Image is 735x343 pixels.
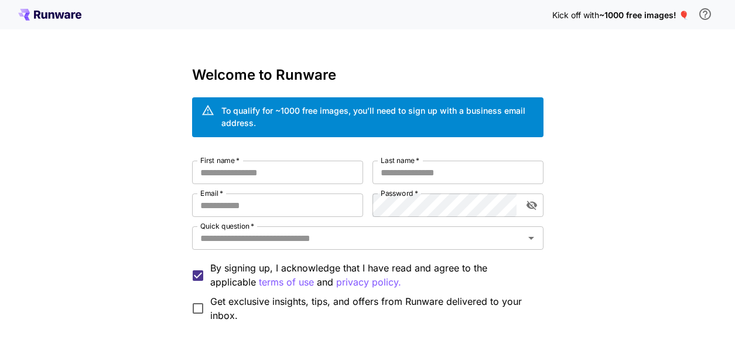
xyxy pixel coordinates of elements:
[192,67,543,83] h3: Welcome to Runware
[552,10,599,20] span: Kick off with
[200,221,254,231] label: Quick question
[259,275,314,290] button: By signing up, I acknowledge that I have read and agree to the applicable and privacy policy.
[200,155,240,165] label: First name
[693,2,717,26] button: In order to qualify for free credit, you need to sign up with a business email address and click ...
[336,275,401,290] button: By signing up, I acknowledge that I have read and agree to the applicable terms of use and
[200,188,223,198] label: Email
[210,294,534,322] span: Get exclusive insights, tips, and offers from Runware delivered to your inbox.
[381,188,418,198] label: Password
[521,195,542,216] button: toggle password visibility
[523,230,539,246] button: Open
[336,275,401,290] p: privacy policy.
[381,155,419,165] label: Last name
[221,104,534,129] div: To qualify for ~1000 free images, you’ll need to sign up with a business email address.
[210,261,534,290] p: By signing up, I acknowledge that I have read and agree to the applicable and
[259,275,314,290] p: terms of use
[599,10,689,20] span: ~1000 free images! 🎈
